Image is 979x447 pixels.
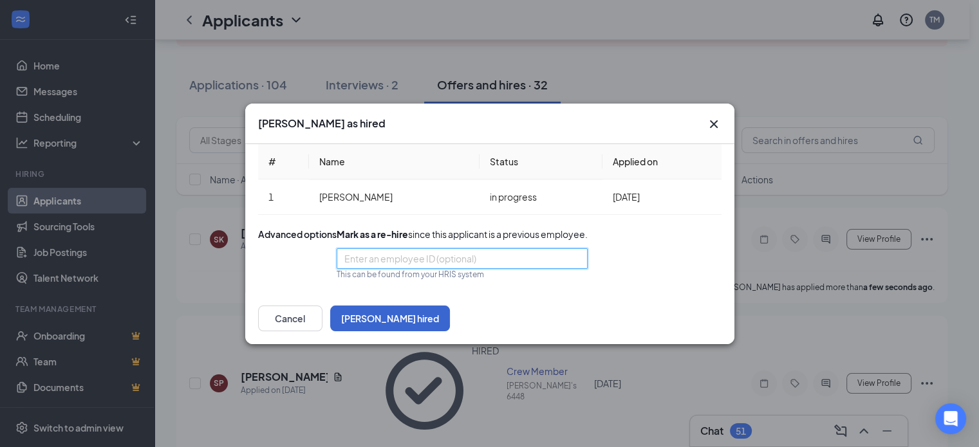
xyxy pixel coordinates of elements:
[258,228,337,280] div: Advanced options
[480,179,602,215] td: in progress
[935,403,966,434] div: Open Intercom Messenger
[337,269,588,280] div: This can be found from your HRIS system
[258,144,310,179] th: #
[330,306,450,331] button: [PERSON_NAME] hired
[337,228,588,241] div: since this applicant is a previous employee.
[309,144,480,179] th: Name
[309,179,480,215] td: [PERSON_NAME]
[706,116,722,132] svg: Cross
[706,116,722,132] button: Close
[480,144,602,179] th: Status
[602,179,722,215] td: [DATE]
[258,306,322,331] button: Cancel
[337,228,408,240] b: Mark as a re-hire
[258,116,386,131] h3: [PERSON_NAME] as hired
[337,248,588,269] input: Enter an employee ID (optional)
[602,144,722,179] th: Applied on
[268,191,274,203] span: 1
